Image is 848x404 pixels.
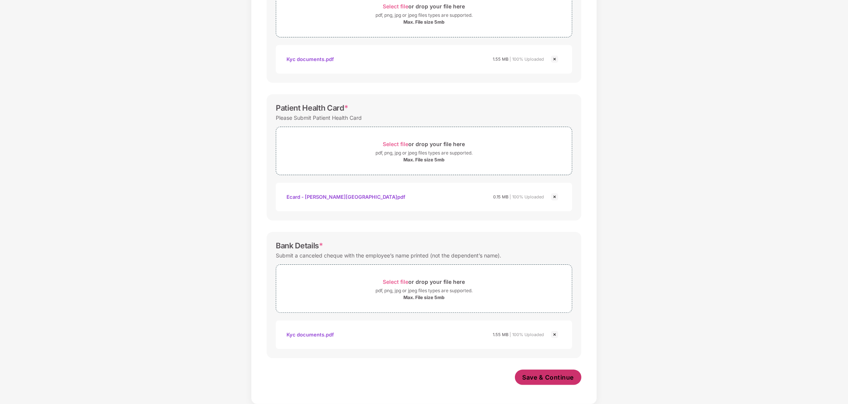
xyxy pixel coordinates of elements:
div: Max. File size 5mb [403,295,445,301]
span: 1.55 MB [493,56,508,62]
span: Select file [383,141,409,147]
img: svg+xml;base64,PHN2ZyBpZD0iQ3Jvc3MtMjR4MjQiIHhtbG5zPSJodHRwOi8vd3d3LnczLm9yZy8yMDAwL3N2ZyIgd2lkdG... [550,55,559,64]
div: Bank Details [276,241,323,250]
span: Select fileor drop your file herepdf, png, jpg or jpeg files types are supported.Max. File size 5mb [276,270,572,307]
div: pdf, png, jpg or jpeg files types are supported. [375,149,473,157]
span: Select file [383,278,409,285]
button: Save & Continue [515,370,582,385]
span: Select fileor drop your file herepdf, png, jpg or jpeg files types are supported.Max. File size 5mb [276,133,572,169]
div: Submit a canceled cheque with the employee’s name printed (not the dependent’s name). [276,250,501,261]
span: Save & Continue [523,373,574,381]
div: Max. File size 5mb [403,19,445,25]
div: or drop your file here [383,139,465,149]
span: 0.15 MB [493,194,508,200]
div: Max. File size 5mb [403,157,445,163]
div: Please Submit Patient Health Card [276,113,362,123]
span: | 100% Uploaded [510,56,544,62]
div: Kyc documents.pdf [286,328,334,341]
div: pdf, png, jpg or jpeg files types are supported. [375,287,473,295]
img: svg+xml;base64,PHN2ZyBpZD0iQ3Jvc3MtMjR4MjQiIHhtbG5zPSJodHRwOi8vd3d3LnczLm9yZy8yMDAwL3N2ZyIgd2lkdG... [550,192,559,201]
div: Patient Health Card [276,103,348,113]
div: pdf, png, jpg or jpeg files types are supported. [375,11,473,19]
span: | 100% Uploaded [510,332,544,337]
div: Kyc documents.pdf [286,53,334,66]
div: or drop your file here [383,1,465,11]
span: Select file [383,3,409,10]
span: 1.55 MB [493,332,508,337]
span: | 100% Uploaded [510,194,544,200]
div: or drop your file here [383,277,465,287]
div: Ecard - [PERSON_NAME][GEOGRAPHIC_DATA]pdf [286,190,405,203]
img: svg+xml;base64,PHN2ZyBpZD0iQ3Jvc3MtMjR4MjQiIHhtbG5zPSJodHRwOi8vd3d3LnczLm9yZy8yMDAwL3N2ZyIgd2lkdG... [550,330,559,339]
